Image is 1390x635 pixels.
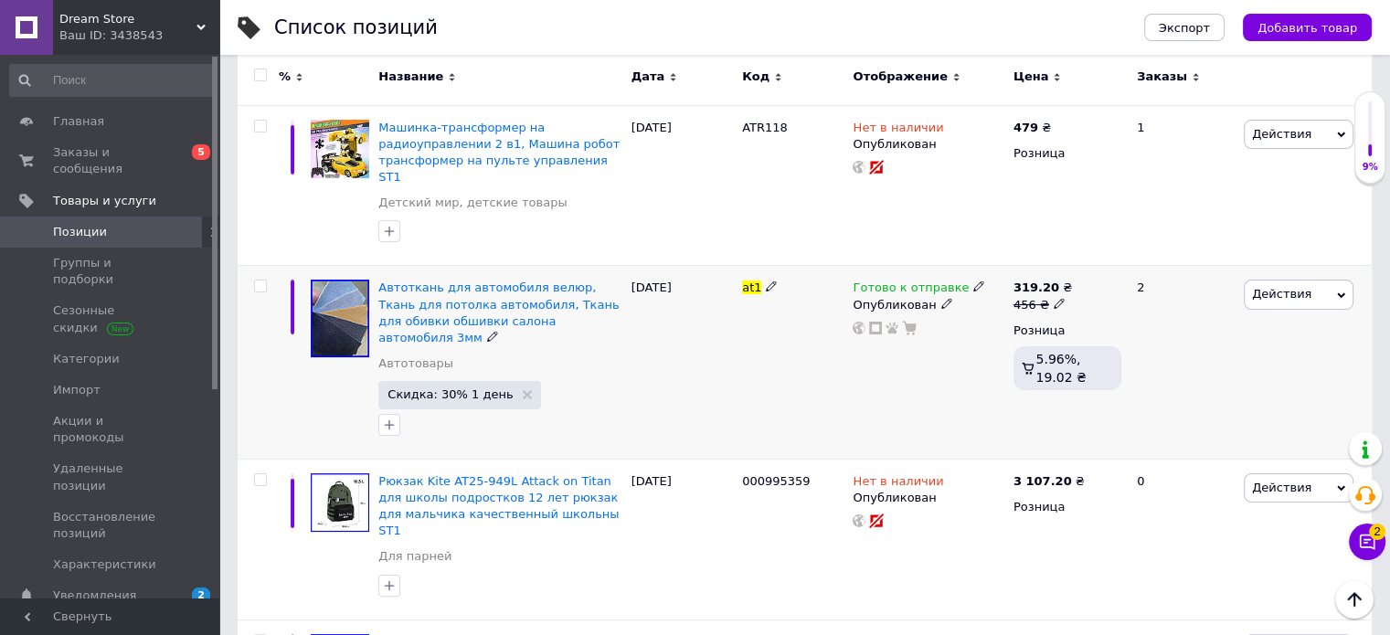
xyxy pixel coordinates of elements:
button: Наверх [1335,580,1374,619]
span: Позиции [53,224,107,240]
div: 2 [1126,266,1239,459]
div: 456 ₴ [1013,297,1072,313]
span: Добавить товар [1257,21,1357,35]
span: Экспорт [1159,21,1210,35]
span: Заказы [1137,69,1187,85]
div: ₴ [1013,280,1072,296]
span: Восстановление позиций [53,509,169,542]
button: Экспорт [1144,14,1225,41]
button: Чат с покупателем2 [1349,524,1385,560]
a: Автоткань для автомобиля велюр, Ткань для потолка автомобиля, Ткань для обивки обшивки салона авт... [378,280,619,344]
span: Готово к отправке [853,280,969,300]
span: ATR118 [742,121,788,134]
span: Сезонные скидки [53,302,169,335]
span: Заказы и сообщения [53,144,169,177]
div: [DATE] [627,459,737,619]
input: Поиск [9,64,216,97]
img: Рюкзак Kite AT25-949L Attack on Titan для школы подростков 12 лет рюкзак для мальчика качественны... [311,473,369,532]
div: ₴ [1013,473,1085,490]
span: Код [742,69,769,85]
span: Действия [1252,287,1311,301]
span: 5.96%, 19.02 ₴ [1035,352,1086,385]
div: Опубликован [853,490,1003,506]
span: Название [378,69,443,85]
span: Характеристики [53,556,156,573]
a: Машинка-трансформер на радиоуправлении 2 в1, Машина робот трансформер на пульте управления ST1 [378,121,620,185]
div: Розница [1013,145,1121,162]
span: Акции и промокоды [53,413,169,446]
span: Нет в наличии [853,474,943,493]
span: 2 [192,587,210,603]
b: 479 [1013,121,1038,134]
img: Машинка-трансформер на радиоуправлении 2 в1, Машина робот трансформер на пульте управления ST1 [311,120,369,178]
span: 000995359 [742,474,810,488]
span: at1 [742,280,761,294]
span: Категории [53,351,120,367]
a: Детский мир, детские товары [378,195,567,211]
span: Цена [1013,69,1049,85]
span: Товары и услуги [53,193,156,209]
span: Отображение [853,69,947,85]
span: Dream Store [59,11,196,27]
span: Нет в наличии [853,121,943,140]
div: 1 [1126,105,1239,266]
span: Группы и подборки [53,255,169,288]
span: Скидка: 30% 1 день [387,388,513,400]
a: Рюкзак Kite AT25-949L Attack on Titan для школы подростков 12 лет рюкзак для мальчика качественны... [378,474,619,538]
div: Розница [1013,499,1121,515]
div: [DATE] [627,266,737,459]
span: % [279,69,291,85]
span: Импорт [53,382,101,398]
span: Удаленные позиции [53,460,169,493]
div: Розница [1013,323,1121,339]
div: 9% [1355,161,1385,174]
div: [DATE] [627,105,737,266]
button: Добавить товар [1243,14,1372,41]
span: Уведомления [53,587,136,604]
span: Главная [53,113,104,130]
img: Автоткань для автомобиля велюр, Ткань для потолка автомобиля, Ткань для обивки обшивки салона авт... [311,280,369,357]
b: 319.20 [1013,280,1059,294]
div: Опубликован [853,136,1003,153]
a: Для парней [378,548,451,565]
span: Дата [631,69,665,85]
span: 2 [1369,524,1385,540]
span: Действия [1252,127,1311,141]
div: Ваш ID: 3438543 [59,27,219,44]
div: 0 [1126,459,1239,619]
span: Действия [1252,481,1311,494]
a: Автотовары [378,355,453,372]
b: 3 107.20 [1013,474,1072,488]
span: 5 [192,144,210,160]
div: ₴ [1013,120,1051,136]
div: Опубликован [853,297,1003,313]
div: Список позиций [274,18,438,37]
